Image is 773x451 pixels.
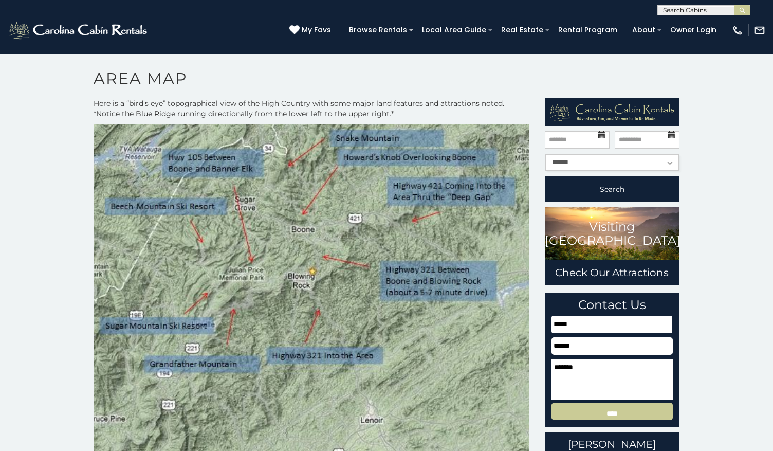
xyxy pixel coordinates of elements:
a: Local Area Guide [417,22,491,38]
p: Here is a “bird’s eye” topographical view of the High Country with some major land features and a... [94,98,529,119]
span: My Favs [302,25,331,35]
img: phone-regular-white.png [732,25,743,36]
a: Owner Login [665,22,722,38]
a: My Favs [289,25,334,36]
button: Search [545,176,680,202]
a: Real Estate [496,22,548,38]
img: mail-regular-white.png [754,25,765,36]
a: Check Our Attractions [545,260,680,285]
h3: Visiting [GEOGRAPHIC_DATA] [545,220,680,247]
h3: Contact Us [551,298,673,312]
h1: Area Map [86,69,687,98]
a: Browse Rentals [344,22,412,38]
a: About [627,22,660,38]
img: White-1-2.png [8,20,150,41]
a: Rental Program [553,22,622,38]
